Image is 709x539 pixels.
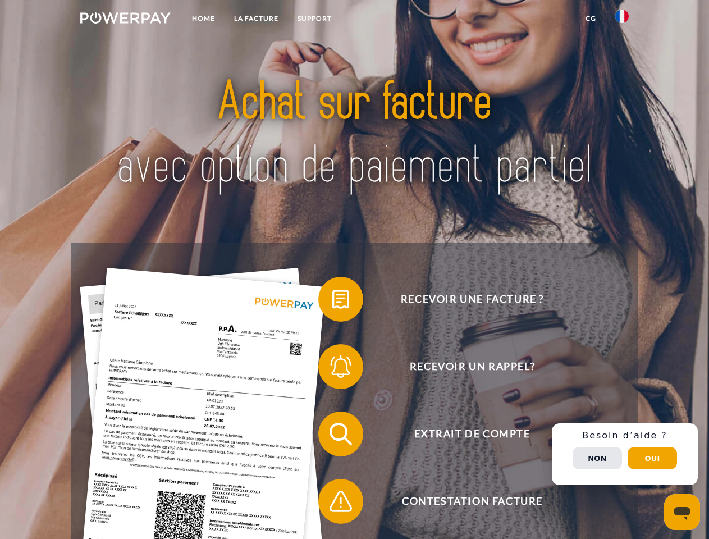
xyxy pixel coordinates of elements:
img: qb_bill.svg [327,285,355,313]
button: Recevoir une facture ? [318,277,610,322]
span: Recevoir une facture ? [335,277,610,322]
button: Extrait de compte [318,412,610,456]
span: Contestation Facture [335,479,610,524]
a: CG [576,8,606,29]
div: Schnellhilfe [552,423,698,485]
button: Non [573,447,622,469]
img: fr [615,10,629,23]
button: Oui [628,447,677,469]
img: qb_bell.svg [327,353,355,381]
h3: Besoin d’aide ? [559,430,691,441]
button: Recevoir un rappel? [318,344,610,389]
img: qb_warning.svg [327,487,355,515]
a: Home [182,8,225,29]
span: Recevoir un rappel? [335,344,610,389]
button: Contestation Facture [318,479,610,524]
img: title-powerpay_fr.svg [107,54,602,215]
span: Extrait de compte [335,412,610,456]
img: logo-powerpay-white.svg [80,12,171,24]
iframe: Bouton de lancement de la fenêtre de messagerie [664,494,700,530]
a: Support [288,8,341,29]
img: qb_search.svg [327,420,355,448]
a: LA FACTURE [225,8,288,29]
